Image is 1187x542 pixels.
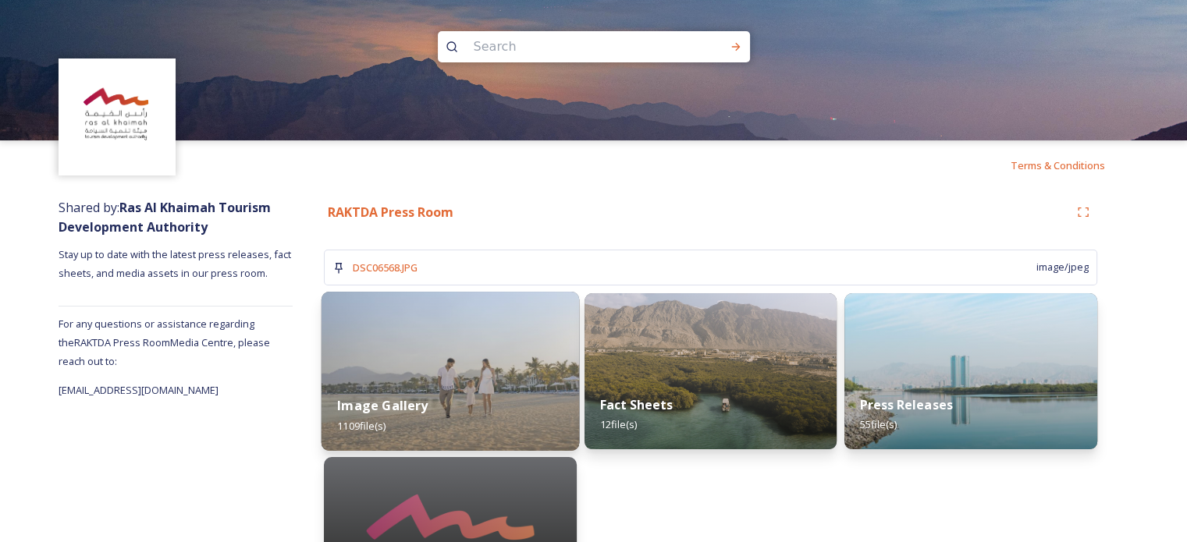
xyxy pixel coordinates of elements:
[337,397,428,414] strong: Image Gallery
[585,293,837,449] img: f0db2a41-4a96-4f71-8a17-3ff40b09c344.jpg
[1011,156,1128,175] a: Terms & Conditions
[59,317,270,368] span: For any questions or assistance regarding the RAKTDA Press Room Media Centre, please reach out to:
[600,417,637,431] span: 12 file(s)
[860,417,897,431] span: 55 file(s)
[860,396,952,413] strong: Press Releases
[844,293,1097,449] img: 013902d9-e17a-4d5b-8969-017c03a407ea.jpg
[59,383,219,397] span: [EMAIL_ADDRESS][DOMAIN_NAME]
[1011,158,1105,172] span: Terms & Conditions
[353,260,418,275] span: DSC06568.JPG
[337,418,386,432] span: 1109 file(s)
[59,199,271,236] strong: Ras Al Khaimah Tourism Development Authority
[466,30,680,64] input: Search
[61,61,174,174] img: Logo_RAKTDA_RGB-01.png
[1036,260,1089,275] span: image/jpeg
[328,204,453,221] strong: RAKTDA Press Room
[322,292,579,451] img: f5718702-a796-4956-8276-a74f38c09c52.jpg
[600,396,673,413] strong: Fact Sheets
[353,258,418,277] a: DSC06568.JPG
[59,199,271,236] span: Shared by:
[59,247,293,280] span: Stay up to date with the latest press releases, fact sheets, and media assets in our press room.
